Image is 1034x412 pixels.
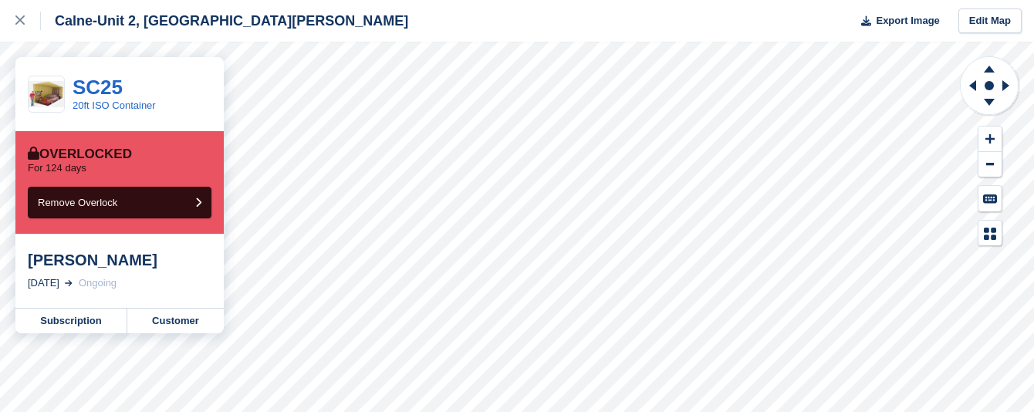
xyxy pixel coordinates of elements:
button: Map Legend [978,221,1002,246]
button: Zoom In [978,127,1002,152]
div: Calne-Unit 2, [GEOGRAPHIC_DATA][PERSON_NAME] [41,12,408,30]
span: Remove Overlock [38,197,117,208]
div: [PERSON_NAME] [28,251,211,269]
div: Ongoing [79,275,117,291]
a: Edit Map [958,8,1022,34]
div: [DATE] [28,275,59,291]
button: Keyboard Shortcuts [978,186,1002,211]
button: Zoom Out [978,152,1002,177]
a: Subscription [15,309,127,333]
a: 20ft ISO Container [73,100,156,111]
a: SC25 [73,76,123,99]
button: Remove Overlock [28,187,211,218]
div: Overlocked [28,147,132,162]
a: Customer [127,309,224,333]
span: Export Image [876,13,939,29]
p: For 124 days [28,162,86,174]
img: arrow-right-light-icn-cde0832a797a2874e46488d9cf13f60e5c3a73dbe684e267c42b8395dfbc2abf.svg [65,280,73,286]
img: 20ft.jpg [29,81,64,107]
button: Export Image [852,8,940,34]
